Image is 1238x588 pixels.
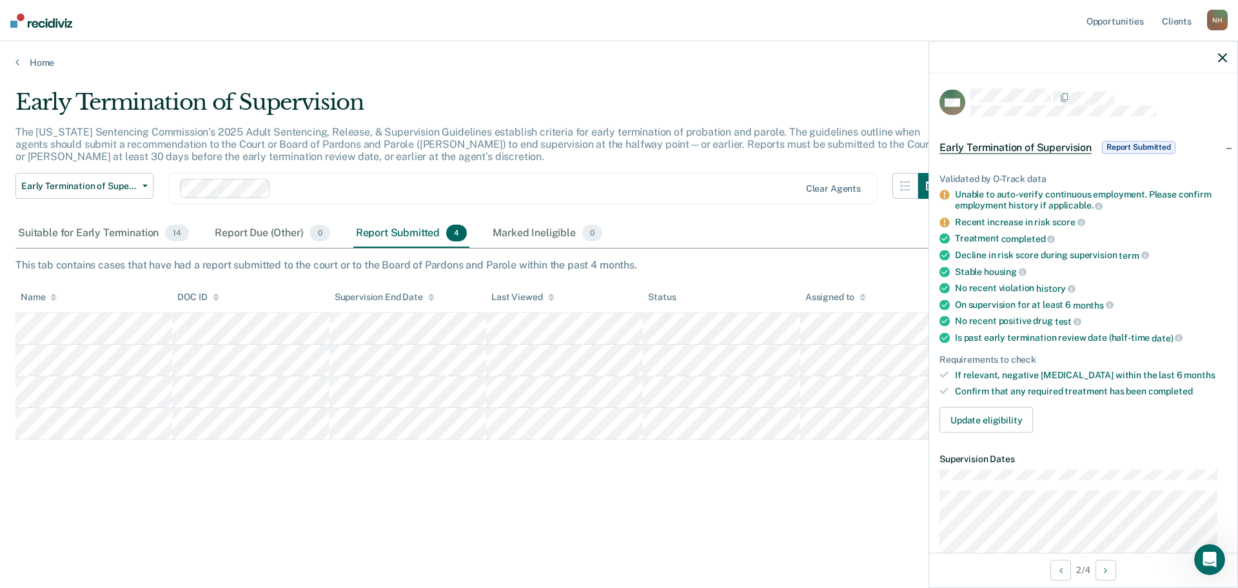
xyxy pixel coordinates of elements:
[939,173,1227,184] div: Validated by O-Track data
[939,453,1227,464] dt: Supervision Dates
[10,14,72,28] img: Recidiviz
[335,292,435,303] div: Supervision End Date
[1036,283,1076,293] span: history
[1119,250,1148,260] span: term
[955,216,1227,228] div: Recent increase in risk score
[309,225,329,241] span: 0
[984,267,1027,277] span: housing
[955,189,1227,211] div: Unable to auto-verify continuous employment. Please confirm employment history if applicable.
[15,89,944,126] div: Early Termination of Supervision
[1001,234,1056,244] span: completed
[1207,10,1228,30] div: N H
[955,332,1227,343] div: Is past early termination review date (half-time
[929,127,1237,168] div: Early Termination of SupervisionReport Submitted
[212,219,332,248] div: Report Due (Other)
[955,370,1227,381] div: If relevant, negative [MEDICAL_DATA] within the last 6
[955,249,1227,261] div: Decline in risk score during supervision
[955,386,1227,397] div: Confirm that any required treatment has been
[955,283,1227,294] div: No recent violation
[939,407,1033,432] button: Update eligibility
[21,181,137,192] span: Early Termination of Supervision
[955,316,1227,327] div: No recent positive drug
[1055,316,1081,327] span: test
[446,225,467,241] span: 4
[1050,560,1071,580] button: Previous Opportunity
[491,292,554,303] div: Last Viewed
[1096,560,1116,580] button: Next Opportunity
[15,57,1223,68] a: Home
[15,126,933,163] p: The [US_STATE] Sentencing Commission’s 2025 Adult Sentencing, Release, & Supervision Guidelines e...
[1152,332,1183,343] span: date)
[177,292,219,303] div: DOC ID
[1148,386,1193,396] span: completed
[1194,544,1225,575] iframe: Intercom live chat
[1073,299,1114,310] span: months
[353,219,470,248] div: Report Submitted
[805,292,866,303] div: Assigned to
[490,219,605,248] div: Marked Ineligible
[806,183,861,194] div: Clear agents
[21,292,57,303] div: Name
[955,233,1227,245] div: Treatment
[648,292,676,303] div: Status
[15,259,1223,271] div: This tab contains cases that have had a report submitted to the court or to the Board of Pardons ...
[165,225,189,241] span: 14
[1102,141,1175,154] span: Report Submitted
[15,219,192,248] div: Suitable for Early Termination
[939,141,1092,154] span: Early Termination of Supervision
[939,354,1227,365] div: Requirements to check
[955,299,1227,310] div: On supervision for at least 6
[955,266,1227,278] div: Stable
[929,553,1237,587] div: 2 / 4
[1184,370,1215,380] span: months
[582,225,602,241] span: 0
